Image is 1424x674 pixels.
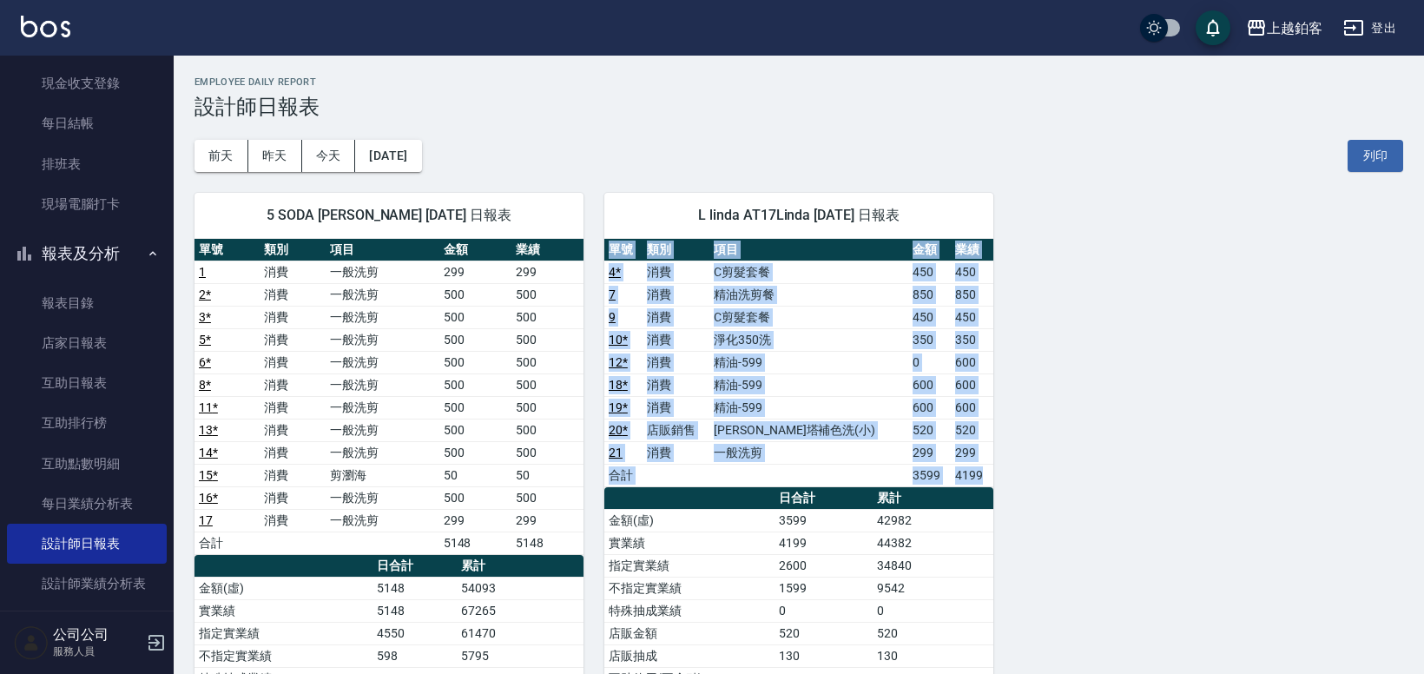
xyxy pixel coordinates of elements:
td: 598 [372,644,457,667]
a: 每日結帳 [7,103,167,143]
a: 互助排行榜 [7,403,167,443]
td: 500 [511,328,583,351]
th: 業績 [511,239,583,261]
a: 9 [609,310,616,324]
td: 0 [873,599,993,622]
th: 類別 [260,239,325,261]
button: 前天 [194,140,248,172]
td: 130 [775,644,873,667]
td: 一般洗剪 [326,261,439,283]
td: 450 [951,261,993,283]
td: 67265 [457,599,583,622]
a: 設計師業績分析表 [7,564,167,604]
img: Person [14,625,49,660]
td: 500 [439,283,511,306]
th: 累計 [873,487,993,510]
td: 金額(虛) [194,577,372,599]
td: 3599 [775,509,873,532]
td: 0 [775,599,873,622]
td: 299 [951,441,993,464]
a: 1 [199,265,206,279]
td: 消費 [643,306,709,328]
td: 淨化350洗 [709,328,908,351]
td: 一般洗剪 [326,509,439,532]
td: 消費 [260,351,325,373]
th: 項目 [326,239,439,261]
td: 消費 [260,373,325,396]
h2: Employee Daily Report [194,76,1403,88]
a: 現金收支登錄 [7,63,167,103]
td: 精油-599 [709,396,908,419]
td: 店販銷售 [643,419,709,441]
td: 500 [511,351,583,373]
td: 實業績 [194,599,372,622]
a: 設計師排行榜 [7,605,167,644]
h5: 公司公司 [53,626,142,644]
th: 業績 [951,239,993,261]
td: 5148 [372,577,457,599]
td: 600 [951,373,993,396]
td: 50 [439,464,511,486]
td: 850 [951,283,993,306]
button: 今天 [302,140,356,172]
td: 1599 [775,577,873,599]
button: 列印 [1348,140,1403,172]
button: 登出 [1336,12,1403,44]
td: 指定實業績 [194,622,372,644]
span: L linda AT17Linda [DATE] 日報表 [625,207,972,224]
th: 累計 [457,555,583,578]
td: 一般洗剪 [709,441,908,464]
button: 報表及分析 [7,231,167,276]
td: 4550 [372,622,457,644]
td: 5795 [457,644,583,667]
td: 5148 [511,532,583,554]
td: 金額(虛) [604,509,775,532]
td: 合計 [604,464,643,486]
td: 500 [439,328,511,351]
th: 單號 [194,239,260,261]
td: 350 [951,328,993,351]
td: 消費 [260,261,325,283]
th: 單號 [604,239,643,261]
td: 精油-599 [709,351,908,373]
td: 500 [439,419,511,441]
td: 消費 [643,373,709,396]
a: 每日業績分析表 [7,484,167,524]
th: 金額 [908,239,951,261]
a: 21 [609,446,623,459]
td: 消費 [643,328,709,351]
td: 5148 [439,532,511,554]
td: 850 [908,283,951,306]
th: 日合計 [775,487,873,510]
td: 54093 [457,577,583,599]
td: 不指定實業績 [194,644,372,667]
th: 日合計 [372,555,457,578]
td: 500 [511,373,583,396]
td: 消費 [260,328,325,351]
th: 項目 [709,239,908,261]
img: Logo [21,16,70,37]
td: 不指定實業績 [604,577,775,599]
td: 消費 [260,306,325,328]
td: 50 [511,464,583,486]
td: 0 [908,351,951,373]
div: 上越鉑客 [1267,17,1322,39]
td: 600 [908,373,951,396]
td: 450 [908,306,951,328]
button: save [1196,10,1230,45]
th: 類別 [643,239,709,261]
td: 42982 [873,509,993,532]
td: 消費 [260,419,325,441]
td: 9542 [873,577,993,599]
td: 500 [439,441,511,464]
td: 合計 [194,532,260,554]
td: 一般洗剪 [326,351,439,373]
td: 34840 [873,554,993,577]
a: 排班表 [7,144,167,184]
td: 61470 [457,622,583,644]
td: 500 [511,306,583,328]
td: 4199 [775,532,873,554]
a: 店家日報表 [7,323,167,363]
td: 消費 [643,351,709,373]
a: 報表目錄 [7,283,167,323]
